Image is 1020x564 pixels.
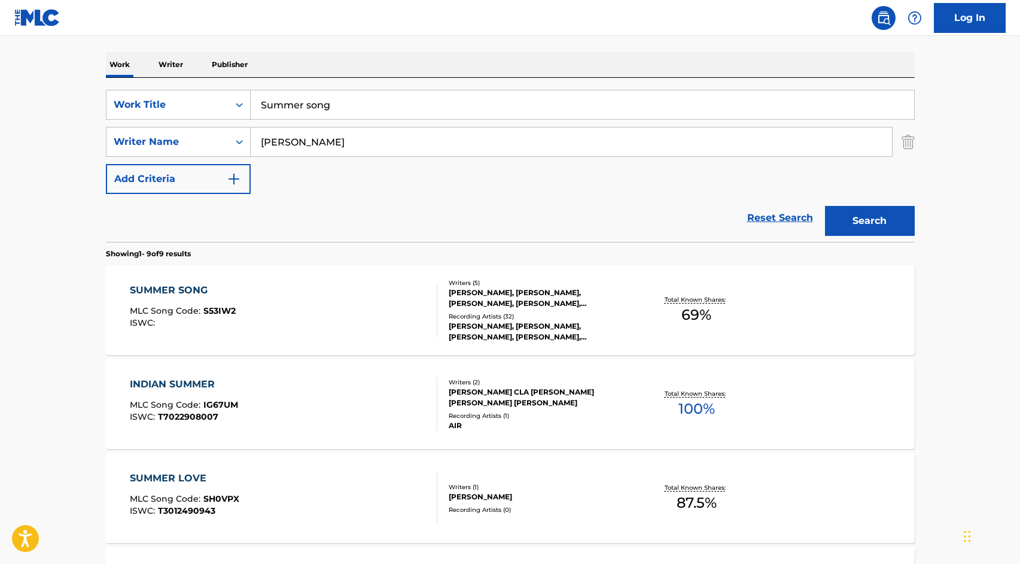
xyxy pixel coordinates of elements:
p: Total Known Shares: [665,483,729,492]
span: T7022908007 [158,411,218,422]
p: Total Known Shares: [665,295,729,304]
div: Writers ( 2 ) [449,378,629,387]
a: INDIAN SUMMERMLC Song Code:IG67UMISWC:T7022908007Writers (2)[PERSON_NAME] CLA [PERSON_NAME] [PERS... [106,359,915,449]
span: ISWC : [130,317,158,328]
span: SH0VPX [203,493,239,504]
div: Recording Artists ( 1 ) [449,411,629,420]
div: Drag [964,518,971,554]
div: Writers ( 5 ) [449,278,629,287]
img: 9d2ae6d4665cec9f34b9.svg [227,172,241,186]
span: MLC Song Code : [130,399,203,410]
img: Delete Criterion [902,127,915,157]
a: SUMMER SONGMLC Song Code:S53IW2ISWC:Writers (5)[PERSON_NAME], [PERSON_NAME], [PERSON_NAME], [PERS... [106,265,915,355]
div: [PERSON_NAME], [PERSON_NAME], [PERSON_NAME], [PERSON_NAME], [PERSON_NAME] [449,321,629,342]
img: search [876,11,891,25]
span: ISWC : [130,411,158,422]
span: 69 % [681,304,711,326]
a: SUMMER LOVEMLC Song Code:SH0VPXISWC:T3012490943Writers (1)[PERSON_NAME]Recording Artists (0)Total... [106,453,915,543]
button: Search [825,206,915,236]
div: Recording Artists ( 32 ) [449,312,629,321]
p: Writer [155,52,187,77]
div: Recording Artists ( 0 ) [449,505,629,514]
form: Search Form [106,90,915,242]
a: Reset Search [741,205,819,231]
img: MLC Logo [14,9,60,26]
span: MLC Song Code : [130,493,203,504]
div: [PERSON_NAME], [PERSON_NAME], [PERSON_NAME], [PERSON_NAME], [PERSON_NAME] [449,287,629,309]
img: help [908,11,922,25]
span: T3012490943 [158,505,215,516]
p: Work [106,52,133,77]
div: Work Title [114,98,221,112]
div: [PERSON_NAME] CLA [PERSON_NAME] [PERSON_NAME] [PERSON_NAME] [449,387,629,408]
div: Writer Name [114,135,221,149]
p: Total Known Shares: [665,389,729,398]
iframe: Chat Widget [960,507,1020,564]
button: Add Criteria [106,164,251,194]
div: Writers ( 1 ) [449,483,629,492]
div: AIR [449,420,629,431]
p: Publisher [208,52,251,77]
span: MLC Song Code : [130,305,203,316]
div: INDIAN SUMMER [130,377,238,392]
span: IG67UM [203,399,238,410]
div: SUMMER LOVE [130,471,239,486]
span: 87.5 % [677,492,717,514]
span: 100 % [678,398,715,420]
div: SUMMER SONG [130,283,236,298]
a: Public Search [872,6,896,30]
div: [PERSON_NAME] [449,492,629,502]
span: S53IW2 [203,305,236,316]
span: ISWC : [130,505,158,516]
div: Help [903,6,927,30]
p: Showing 1 - 9 of 9 results [106,248,191,259]
a: Log In [934,3,1006,33]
